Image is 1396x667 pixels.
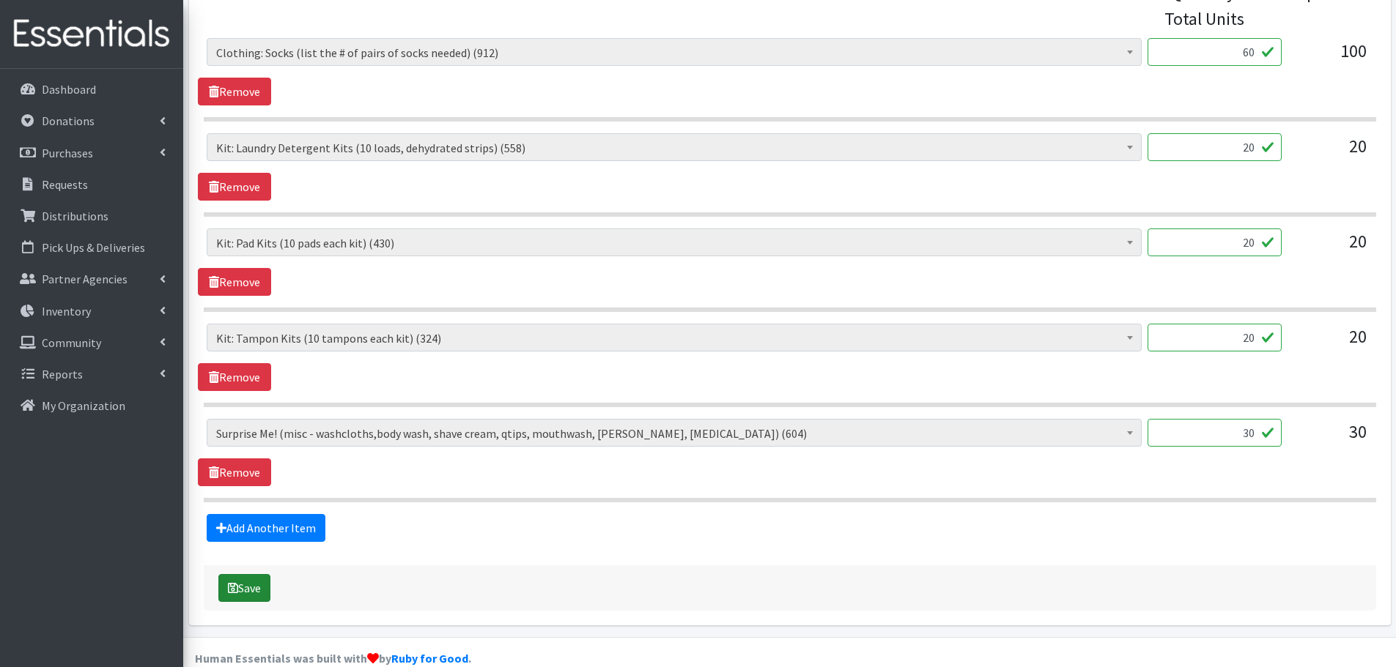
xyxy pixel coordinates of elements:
p: Partner Agencies [42,272,128,286]
a: Add Another Item [207,514,325,542]
input: Quantity [1148,419,1282,447]
a: Requests [6,170,177,199]
a: Remove [198,268,271,296]
p: Purchases [42,146,93,160]
span: Surprise Me! (misc - washcloths,body wash, shave cream, qtips, mouthwash, combs, lip balm) (604) [216,423,1132,444]
a: My Organization [6,391,177,420]
span: Kit: Pad Kits (10 pads each kit) (430) [216,233,1132,253]
span: Surprise Me! (misc - washcloths,body wash, shave cream, qtips, mouthwash, combs, lip balm) (604) [207,419,1142,447]
span: Kit: Tampon Kits (10 tampons each kit) (324) [216,328,1132,349]
p: Donations [42,113,95,128]
button: Save [218,574,270,602]
div: 30 [1293,419,1367,458]
a: Ruby for Good [391,651,468,666]
a: Reports [6,359,177,389]
span: Kit: Laundry Detergent Kits (10 loads, dehydrated strips) (558) [207,133,1142,161]
div: 100 [1293,38,1367,78]
div: 20 [1293,324,1367,363]
a: Remove [198,363,271,391]
p: My Organization [42,398,125,413]
img: HumanEssentials [6,10,177,59]
p: Pick Ups & Deliveries [42,240,145,255]
a: Inventory [6,297,177,326]
span: Clothing: Socks (list the # of pairs of socks needed) (912) [207,38,1142,66]
span: Kit: Tampon Kits (10 tampons each kit) (324) [207,324,1142,351]
a: Remove [198,458,271,486]
a: Dashboard [6,75,177,104]
a: Community [6,328,177,357]
div: 20 [1293,133,1367,173]
div: 20 [1293,228,1367,268]
span: Clothing: Socks (list the # of pairs of socks needed) (912) [216,42,1132,63]
a: Partner Agencies [6,264,177,294]
a: Remove [198,78,271,105]
p: Reports [42,367,83,381]
a: Distributions [6,201,177,231]
input: Quantity [1148,324,1282,351]
strong: Human Essentials was built with by . [195,651,471,666]
p: Community [42,335,101,350]
a: Pick Ups & Deliveries [6,233,177,262]
input: Quantity [1148,228,1282,256]
a: Purchases [6,138,177,168]
span: Kit: Pad Kits (10 pads each kit) (430) [207,228,1142,256]
span: Kit: Laundry Detergent Kits (10 loads, dehydrated strips) (558) [216,138,1132,158]
a: Donations [6,106,177,135]
p: Requests [42,177,88,192]
a: Remove [198,173,271,201]
p: Inventory [42,304,91,318]
input: Quantity [1148,133,1282,161]
p: Distributions [42,209,108,223]
p: Dashboard [42,82,96,97]
input: Quantity [1148,38,1282,66]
